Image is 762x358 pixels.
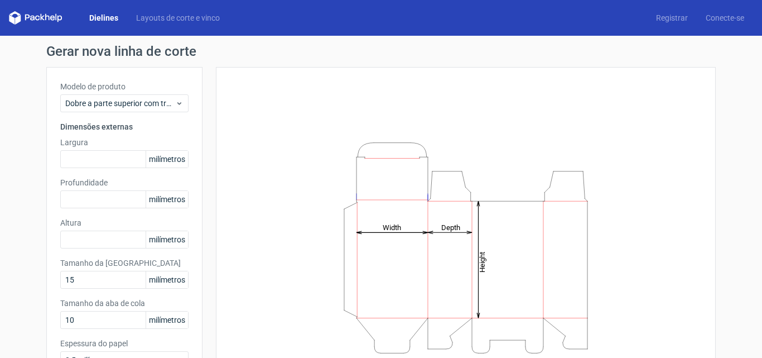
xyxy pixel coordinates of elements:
[697,12,753,23] a: Conecte-se
[478,251,486,272] tspan: Height
[89,13,118,22] font: Dielines
[647,12,697,23] a: Registrar
[127,12,229,23] a: Layouts de corte e vinco
[65,99,276,108] font: Dobre a parte superior com trava de pressão na parte inferior
[136,13,220,22] font: Layouts de corte e vinco
[149,316,185,324] font: milímetros
[60,82,126,91] font: Modelo de produto
[60,259,181,268] font: Tamanho da [GEOGRAPHIC_DATA]
[149,275,185,284] font: milímetros
[46,44,196,59] font: Gerar nova linha de corte
[149,195,185,204] font: milímetros
[60,138,88,147] font: Largura
[383,223,401,231] tspan: Width
[80,12,127,23] a: Dielines
[60,218,81,227] font: Altura
[60,299,145,308] font: Tamanho da aba de cola
[706,13,744,22] font: Conecte-se
[60,122,133,131] font: Dimensões externas
[441,223,460,231] tspan: Depth
[149,235,185,244] font: milímetros
[656,13,688,22] font: Registrar
[149,155,185,164] font: milímetros
[60,178,108,187] font: Profundidade
[60,339,128,348] font: Espessura do papel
